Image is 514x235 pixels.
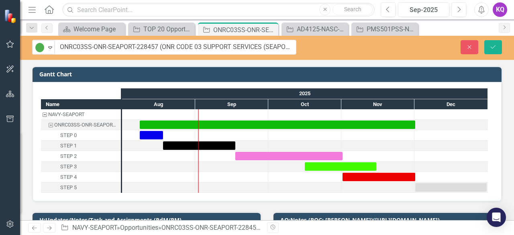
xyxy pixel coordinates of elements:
[41,120,121,130] div: ONRC03SS-ONR-SEAPORT-228457 (ONR CODE 03 SUPPORT SERVICES (SEAPORT NXG)) - January
[35,43,45,52] img: Active
[48,109,85,120] div: NAVY-SEAPORT
[493,2,507,17] button: KQ
[140,131,163,139] div: Task: Start date: 2025-08-08 End date: 2025-08-18
[213,25,276,35] div: ONRC03SS-ONR-SEAPORT-228457 (ONR CODE 03 SUPPORT SERVICES (SEAPORT NXG)) - January
[41,141,121,151] div: STEP 1
[344,6,361,12] span: Search
[398,2,449,17] button: Sep-2025
[41,161,121,172] div: Task: Start date: 2025-10-16 End date: 2025-11-15
[60,24,123,34] a: Welcome Page
[140,121,415,129] div: Task: Start date: 2025-08-08 End date: 2025-12-01
[280,217,498,223] h3: AQ:Notes (POC: [PERSON_NAME])([URL][DOMAIN_NAME])
[415,183,487,192] div: Task: Start date: 2025-12-01 End date: 2025-12-31
[41,99,121,109] div: Name
[39,217,257,223] h3: H:Updates/Notes/Task and Assignments (PdM/PM)
[414,99,488,110] div: Dec
[55,40,296,55] input: This field is required
[130,24,193,34] a: TOP 20 Opportunities ([DATE] Process)
[72,224,117,231] a: NAVY-SEAPORT
[41,151,121,161] div: STEP 2
[4,9,18,23] img: ClearPoint Strategy
[195,99,268,110] div: Sep
[487,208,506,227] div: Open Intercom Messenger
[284,24,346,34] a: AD4125-NASC-SEAPORT-247190 (SMALL BUSINESS INNOVATION RESEARCH PROGRAM AD4125 PROGRAM MANAGEMENT ...
[367,24,416,34] div: PMS501PSS-NSSC-SEAPORT-240845 (PMS 501 PROFESSIONAL SUPPORT SERVICES (SEAPORT NXG))
[60,151,77,161] div: STEP 2
[60,161,77,172] div: STEP 3
[305,162,376,171] div: Task: Start date: 2025-10-16 End date: 2025-11-15
[332,4,373,15] button: Search
[41,151,121,161] div: Task: Start date: 2025-09-17 End date: 2025-11-01
[41,161,121,172] div: STEP 3
[343,173,415,181] div: Task: Start date: 2025-11-01 End date: 2025-12-01
[41,172,121,182] div: Task: Start date: 2025-11-01 End date: 2025-12-01
[297,24,346,34] div: AD4125-NASC-SEAPORT-247190 (SMALL BUSINESS INNOVATION RESEARCH PROGRAM AD4125 PROGRAM MANAGEMENT ...
[41,130,121,141] div: Task: Start date: 2025-08-08 End date: 2025-08-18
[39,71,498,77] h3: Gantt Chart
[41,109,121,120] div: NAVY-SEAPORT
[61,223,261,233] div: » »
[143,24,193,34] div: TOP 20 Opportunities ([DATE] Process)
[163,141,235,150] div: Task: Start date: 2025-08-18 End date: 2025-09-17
[60,141,77,151] div: STEP 1
[60,182,77,193] div: STEP 5
[41,109,121,120] div: Task: NAVY-SEAPORT Start date: 2025-08-08 End date: 2025-08-09
[401,5,447,15] div: Sep-2025
[161,224,442,231] div: ONRC03SS-ONR-SEAPORT-228457 (ONR CODE 03 SUPPORT SERVICES (SEAPORT NXG)) - January
[41,182,121,193] div: Task: Start date: 2025-12-01 End date: 2025-12-31
[54,120,118,130] div: ONRC03SS-ONR-SEAPORT-228457 (ONR CODE 03 SUPPORT SERVICES (SEAPORT NXG)) - January
[60,130,77,141] div: STEP 0
[41,130,121,141] div: STEP 0
[268,99,341,110] div: Oct
[120,224,158,231] a: Opportunities
[41,172,121,182] div: STEP 4
[122,99,195,110] div: Aug
[341,99,414,110] div: Nov
[62,3,375,17] input: Search ClearPoint...
[41,182,121,193] div: STEP 5
[353,24,416,34] a: PMS501PSS-NSSC-SEAPORT-240845 (PMS 501 PROFESSIONAL SUPPORT SERVICES (SEAPORT NXG))
[41,141,121,151] div: Task: Start date: 2025-08-18 End date: 2025-09-17
[60,172,77,182] div: STEP 4
[235,152,343,160] div: Task: Start date: 2025-09-17 End date: 2025-11-01
[73,24,123,34] div: Welcome Page
[41,120,121,130] div: Task: Start date: 2025-08-08 End date: 2025-12-01
[122,88,488,99] div: 2025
